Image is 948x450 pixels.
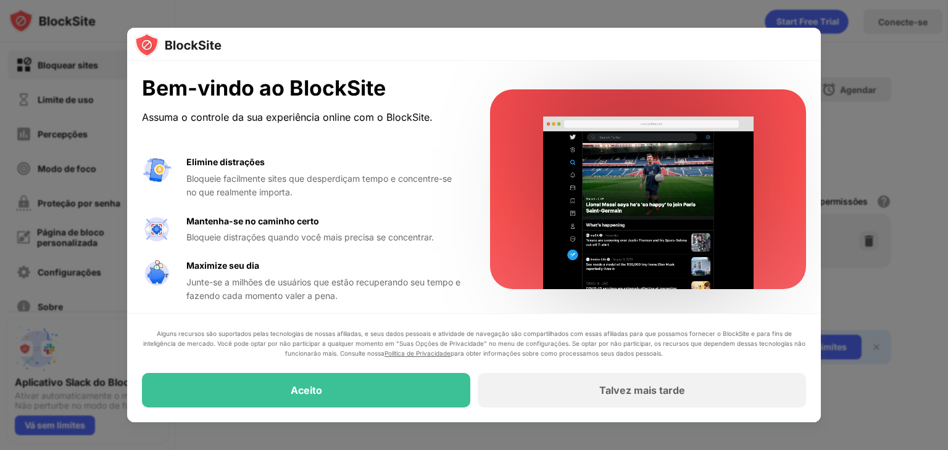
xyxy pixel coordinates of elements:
font: para obter informações sobre como processamos seus dados pessoais. [451,350,663,357]
font: Bloqueie distrações quando você mais precisa se concentrar. [186,232,434,242]
img: value-avoid-distractions.svg [142,155,172,185]
a: Política de Privacidade [385,350,451,357]
font: Talvez mais tarde [599,384,685,396]
img: value-safe-time.svg [142,259,172,288]
font: Maximize seu dia [186,260,259,271]
font: Aceito [291,384,322,396]
font: Bem-vindo ao BlockSite [142,75,386,100]
font: Mantenha-se no caminho certo [186,216,319,226]
img: logo-blocksite.svg [135,33,222,57]
font: Alguns recursos são suportados pelas tecnologias de nossas afiliadas, e seus dados pessoais e ati... [143,330,805,357]
font: Elimine distrações [186,157,265,167]
font: Assuma o controle da sua experiência online com o BlockSite. [142,111,433,123]
font: Bloqueie facilmente sites que desperdiçam tempo e concentre-se no que realmente importa. [186,173,452,197]
img: value-focus.svg [142,215,172,244]
font: Junte-se a milhões de usuários que estão recuperando seu tempo e fazendo cada momento valer a pena. [186,277,460,301]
